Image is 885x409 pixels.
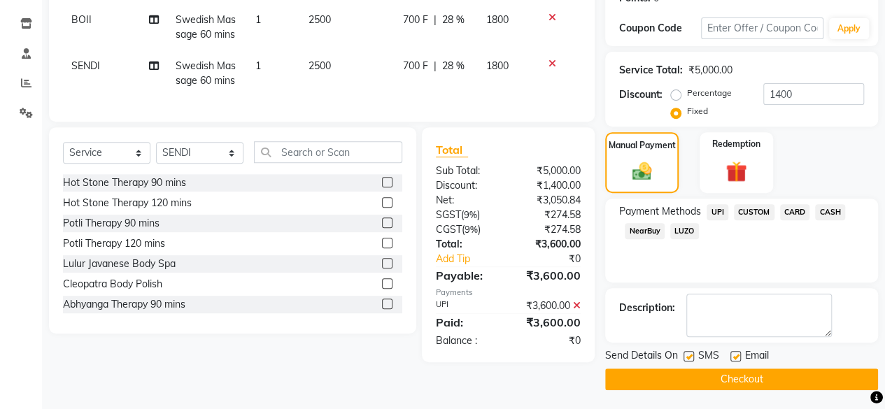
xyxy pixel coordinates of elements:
span: 28 % [442,59,465,73]
span: NearBuy [625,223,665,239]
a: Add Tip [425,252,522,266]
span: BOII [71,13,92,26]
label: Manual Payment [609,139,676,152]
span: 700 F [403,59,428,73]
div: ₹3,050.84 [508,193,591,208]
div: ( ) [425,222,509,237]
div: ₹3,600.00 [508,267,591,284]
div: Potli Therapy 120 mins [63,236,165,251]
img: _gift.svg [719,159,753,185]
label: Redemption [712,138,760,150]
span: CASH [815,204,845,220]
span: 1800 [486,59,509,72]
div: Payable: [425,267,509,284]
div: Balance : [425,333,509,348]
span: 1800 [486,13,509,26]
div: ₹3,600.00 [508,299,591,313]
span: UPI [707,204,728,220]
div: ₹274.58 [508,208,591,222]
div: ₹1,400.00 [508,178,591,193]
span: 2500 [309,13,331,26]
span: SMS [698,348,719,366]
span: Send Details On [605,348,678,366]
div: ( ) [425,208,509,222]
div: Total: [425,237,509,252]
div: Service Total: [619,63,683,78]
div: Sub Total: [425,164,509,178]
span: | [434,59,437,73]
div: Discount: [425,178,509,193]
div: ₹0 [508,333,591,348]
label: Fixed [687,105,708,117]
div: Description: [619,301,675,315]
span: CGST [436,223,462,236]
div: ₹3,600.00 [508,237,591,252]
div: ₹5,000.00 [508,164,591,178]
div: Payments [436,287,581,299]
span: 9% [465,224,478,235]
input: Search or Scan [254,141,402,163]
div: ₹5,000.00 [688,63,732,78]
div: Coupon Code [619,21,701,36]
span: 28 % [442,13,465,27]
button: Apply [829,18,869,39]
span: CARD [780,204,810,220]
div: Hot Stone Therapy 90 mins [63,175,186,190]
div: ₹0 [522,252,591,266]
span: Payment Methods [619,204,701,219]
div: Lulur Javanese Body Spa [63,257,176,271]
div: ₹3,600.00 [508,314,591,331]
span: 9% [464,209,477,220]
div: Net: [425,193,509,208]
label: Percentage [687,87,732,99]
span: Swedish Massage 60 mins [176,13,236,41]
img: _cash.svg [626,160,658,182]
span: SENDI [71,59,100,72]
div: UPI [425,299,509,313]
span: Email [745,348,769,366]
span: SGST [436,208,461,221]
div: Paid: [425,314,509,331]
span: Swedish Massage 60 mins [176,59,236,87]
span: 1 [255,13,261,26]
div: Potli Therapy 90 mins [63,216,160,231]
span: 1 [255,59,261,72]
div: Cleopatra Body Polish [63,277,162,292]
input: Enter Offer / Coupon Code [701,17,823,39]
span: | [434,13,437,27]
div: Discount: [619,87,663,102]
div: ₹274.58 [508,222,591,237]
span: 2500 [309,59,331,72]
span: Total [436,143,468,157]
button: Checkout [605,368,878,390]
div: Hot Stone Therapy 120 mins [63,196,192,210]
span: LUZO [670,223,699,239]
span: CUSTOM [734,204,774,220]
div: Abhyanga Therapy 90 mins [63,297,185,312]
span: 700 F [403,13,428,27]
